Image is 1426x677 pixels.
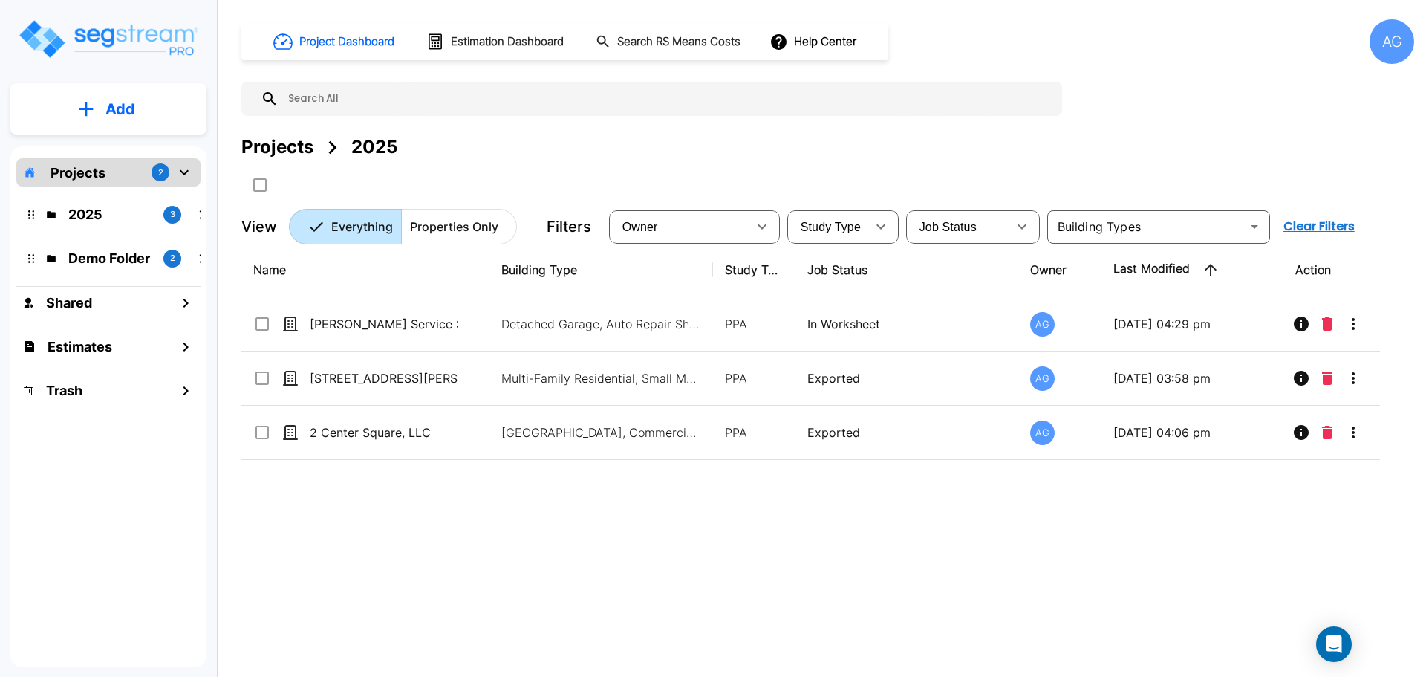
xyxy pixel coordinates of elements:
[1030,366,1055,391] div: AG
[299,33,394,51] h1: Project Dashboard
[1286,309,1316,339] button: Info
[919,221,977,233] span: Job Status
[1277,212,1361,242] button: Clear Filters
[807,424,1007,441] p: Exported
[51,163,105,183] p: Projects
[1113,424,1272,441] p: [DATE] 04:06 pm
[725,315,784,333] p: PPA
[289,209,402,244] button: Everything
[1316,309,1338,339] button: Delete
[279,82,1055,116] input: Search All
[1370,19,1414,64] div: AG
[1338,309,1368,339] button: More-Options
[331,218,393,236] p: Everything
[105,98,135,120] p: Add
[310,369,458,387] p: [STREET_ADDRESS][PERSON_NAME]
[420,26,572,57] button: Estimation Dashboard
[48,337,112,357] h1: Estimates
[241,243,489,297] th: Name
[1244,216,1265,237] button: Open
[801,221,861,233] span: Study Type
[489,243,713,297] th: Building Type
[1113,369,1272,387] p: [DATE] 03:58 pm
[410,218,498,236] p: Properties Only
[289,209,517,244] div: Platform
[68,204,152,224] p: 2025
[46,380,82,401] h1: Trash
[909,206,1007,247] div: Select
[1101,243,1283,297] th: Last Modified
[1283,243,1391,297] th: Action
[241,216,277,238] p: View
[170,252,175,265] p: 2
[1018,243,1101,297] th: Owner
[1030,312,1055,337] div: AG
[1030,421,1055,445] div: AG
[725,369,784,387] p: PPA
[1113,315,1272,333] p: [DATE] 04:29 pm
[766,27,862,56] button: Help Center
[1286,418,1316,447] button: Info
[590,27,749,56] button: Search RS Means Costs
[158,166,163,179] p: 2
[713,243,795,297] th: Study Type
[267,25,403,58] button: Project Dashboard
[1316,418,1338,447] button: Delete
[1338,363,1368,393] button: More-Options
[807,369,1007,387] p: Exported
[795,243,1019,297] th: Job Status
[401,209,517,244] button: Properties Only
[1338,418,1368,447] button: More-Options
[725,424,784,441] p: PPA
[501,424,702,441] p: [GEOGRAPHIC_DATA], Commercial Property Site
[617,33,740,51] h1: Search RS Means Costs
[17,18,199,60] img: Logo
[451,33,564,51] h1: Estimation Dashboard
[310,315,458,333] p: [PERSON_NAME] Service Station
[1052,216,1241,237] input: Building Types
[1316,363,1338,393] button: Delete
[351,134,397,161] div: 2025
[68,248,152,268] p: Demo Folder
[547,216,591,238] p: Filters
[245,170,275,200] button: SelectAll
[241,134,313,161] div: Projects
[1286,363,1316,393] button: Info
[807,315,1007,333] p: In Worksheet
[501,315,702,333] p: Detached Garage, Auto Repair Shop, Commercial Property Site
[501,369,702,387] p: Multi-Family Residential, Small Multi-Family Residential, Multi-Family Residential Site
[10,88,206,131] button: Add
[46,293,92,313] h1: Shared
[612,206,747,247] div: Select
[170,208,175,221] p: 3
[310,424,458,441] p: 2 Center Square, LLC
[1316,626,1352,662] div: Open Intercom Messenger
[622,221,658,233] span: Owner
[790,206,866,247] div: Select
